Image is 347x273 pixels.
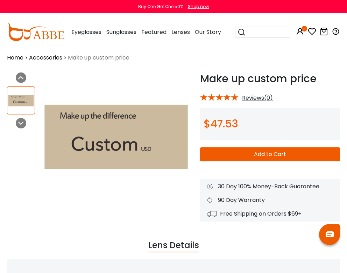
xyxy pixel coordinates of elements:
[207,196,333,204] div: 90 Day Warranty
[326,231,334,237] img: chat
[207,182,333,191] div: 30 Day 100% Money-Back Guarantee
[71,28,101,36] span: Eyeglasses
[7,23,64,41] img: abbeglasses.com
[138,3,183,10] div: Buy One Get One 50%
[106,28,136,36] span: Sunglasses
[29,54,62,62] a: Accessories
[188,3,209,10] div: Shop now
[68,54,129,62] span: Make up custom price
[200,147,340,161] button: Add to Cart
[204,116,238,131] span: $47.53
[148,239,199,252] div: Lens Details
[171,28,190,36] span: Lenses
[141,28,167,36] span: Featured
[242,95,273,101] span: Reviews(0)
[39,72,193,201] img: Make up custom price Frames from ABBE Glasses
[184,3,209,9] a: Shop now
[7,94,35,107] img: Make up custom price Frames from ABBE Glasses
[195,28,221,36] span: Our Story
[200,72,340,85] h1: Make up custom price
[7,54,23,62] a: Home
[207,210,333,218] div: Free Shipping on Orders $69+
